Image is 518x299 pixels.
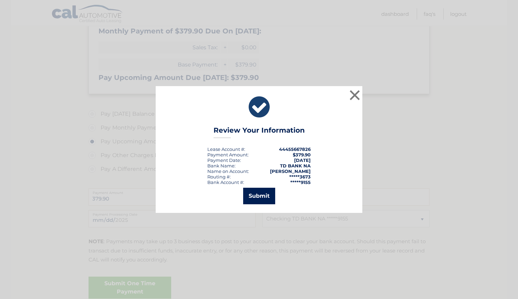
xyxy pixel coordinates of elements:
span: $379.90 [293,152,311,157]
div: Lease Account #: [207,146,245,152]
h3: Review Your Information [214,126,305,138]
div: Payment Amount: [207,152,249,157]
span: [DATE] [294,157,311,163]
div: Routing #: [207,174,231,179]
strong: TD BANK NA [280,163,311,168]
div: : [207,157,241,163]
div: Bank Account #: [207,179,244,185]
div: Name on Account: [207,168,249,174]
span: Payment Date [207,157,240,163]
strong: [PERSON_NAME] [270,168,311,174]
strong: 44455667826 [279,146,311,152]
button: × [348,88,362,102]
div: Bank Name: [207,163,236,168]
button: Submit [243,188,275,204]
